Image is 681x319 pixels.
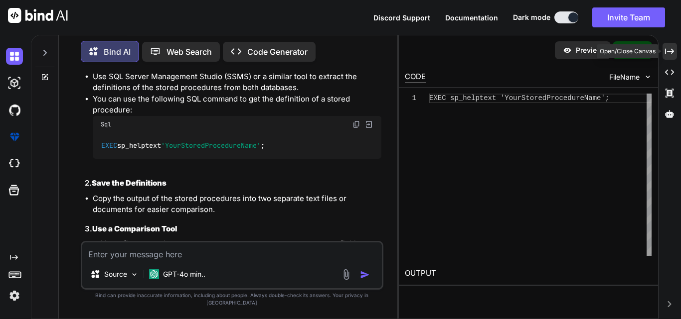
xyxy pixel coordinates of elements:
span: Sql [101,120,111,128]
li: Copy the output of the stored procedures into two separate text files or documents for easier com... [93,193,381,215]
span: Dark mode [513,12,550,22]
li: Utilize a file comparison tool to compare the two stored procedure definitions. Some popular tool... [93,238,381,317]
div: 1 [405,94,416,103]
li: Use SQL Server Management Studio (SSMS) or a similar tool to extract the definitions of the store... [93,71,381,94]
p: Preview [576,45,603,55]
p: Bind AI [104,46,131,58]
button: Invite Team [592,7,665,27]
li: You can use the following SQL command to get the definition of a stored procedure: [93,94,381,170]
div: Open/Close Canvas [597,44,659,58]
span: 'YourStoredProcedureName' [161,141,261,150]
span: Documentation [445,13,498,22]
span: EXEC [101,141,117,150]
img: darkChat [6,48,23,65]
img: attachment [340,269,352,280]
h3: 3. [85,223,381,235]
img: githubDark [6,102,23,118]
strong: Save the Definitions [92,178,167,188]
img: copy [352,120,360,128]
span: Discord Support [373,13,430,22]
h2: OUTPUT [399,262,658,285]
img: Open in Browser [364,120,373,129]
div: CODE [405,71,426,83]
img: premium [6,128,23,145]
p: Bind can provide inaccurate information, including about people. Always double-check its answers.... [81,292,383,307]
img: Pick Models [130,270,139,279]
strong: Use a Comparison Tool [92,224,177,233]
img: settings [6,287,23,304]
p: Source [104,269,127,279]
img: cloudideIcon [6,155,23,172]
span: EXEC sp_helptext 'YourStoredProcedureName'; [429,94,609,102]
p: Web Search [167,46,212,58]
img: preview [563,46,572,55]
button: Discord Support [373,12,430,23]
img: icon [360,270,370,280]
p: GPT-4o min.. [163,269,205,279]
img: GPT-4o mini [149,269,159,279]
code: sp_helptext ; [101,140,266,151]
h3: 2. [85,178,381,189]
img: darkAi-studio [6,75,23,92]
button: Documentation [445,12,498,23]
img: chevron down [644,73,652,81]
span: FileName [609,72,640,82]
img: Bind AI [8,8,68,23]
p: Code Generator [247,46,308,58]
